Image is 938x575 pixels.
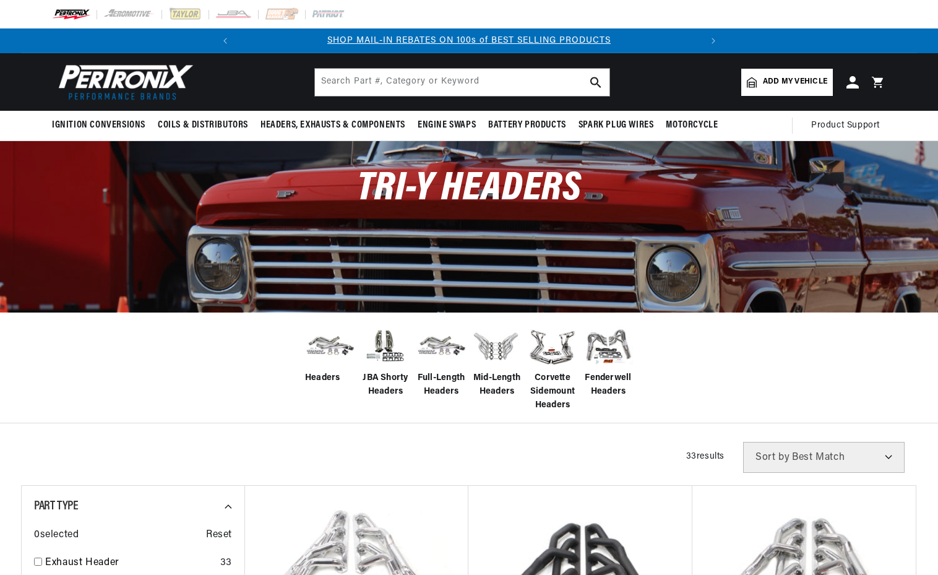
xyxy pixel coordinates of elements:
[583,371,633,399] span: Fenderwell Headers
[583,322,633,399] a: Fenderwell Headers Fenderwell Headers
[52,111,152,140] summary: Ignition Conversions
[472,371,522,399] span: Mid-Length Headers
[488,119,566,132] span: Battery Products
[741,69,833,96] a: Add my vehicle
[482,111,572,140] summary: Battery Products
[416,322,466,399] a: Full-Length Headers Full-Length Headers
[472,322,522,399] a: Mid-Length Headers Mid-Length Headers
[763,76,827,88] span: Add my vehicle
[361,322,410,399] a: JBA Shorty Headers JBA Shorty Headers
[811,111,886,141] summary: Product Support
[220,555,232,571] div: 33
[755,452,790,462] span: Sort by
[361,371,410,399] span: JBA Shorty Headers
[411,111,482,140] summary: Engine Swaps
[743,442,905,473] select: Sort by
[528,371,577,413] span: Corvette Sidemount Headers
[34,500,78,512] span: Part Type
[152,111,254,140] summary: Coils & Distributors
[213,28,238,53] button: Translation missing: en.sections.announcements.previous_announcement
[206,527,232,543] span: Reset
[254,111,411,140] summary: Headers, Exhausts & Components
[305,327,355,366] img: Headers
[811,119,880,132] span: Product Support
[660,111,724,140] summary: Motorcycle
[305,322,355,385] a: Headers Headers
[21,28,917,53] slideshow-component: Translation missing: en.sections.announcements.announcement_bar
[45,555,215,571] a: Exhaust Header
[260,119,405,132] span: Headers, Exhausts & Components
[472,322,522,371] img: Mid-Length Headers
[418,119,476,132] span: Engine Swaps
[52,61,194,103] img: Pertronix
[52,119,145,132] span: Ignition Conversions
[315,69,609,96] input: Search Part #, Category or Keyword
[583,322,633,371] img: Fenderwell Headers
[34,527,79,543] span: 0 selected
[357,169,582,209] span: Tri-Y Headers
[238,34,701,48] div: 1 of 2
[416,371,466,399] span: Full-Length Headers
[666,119,718,132] span: Motorcycle
[238,34,701,48] div: Announcement
[572,111,660,140] summary: Spark Plug Wires
[528,322,577,413] a: Corvette Sidemount Headers Corvette Sidemount Headers
[579,119,654,132] span: Spark Plug Wires
[158,119,248,132] span: Coils & Distributors
[305,371,340,385] span: Headers
[582,69,609,96] button: search button
[361,326,410,367] img: JBA Shorty Headers
[327,36,611,45] a: SHOP MAIL-IN REBATES ON 100s of BEST SELLING PRODUCTS
[686,452,725,461] span: 33 results
[701,28,726,53] button: Translation missing: en.sections.announcements.next_announcement
[416,327,466,366] img: Full-Length Headers
[528,322,577,371] img: Corvette Sidemount Headers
